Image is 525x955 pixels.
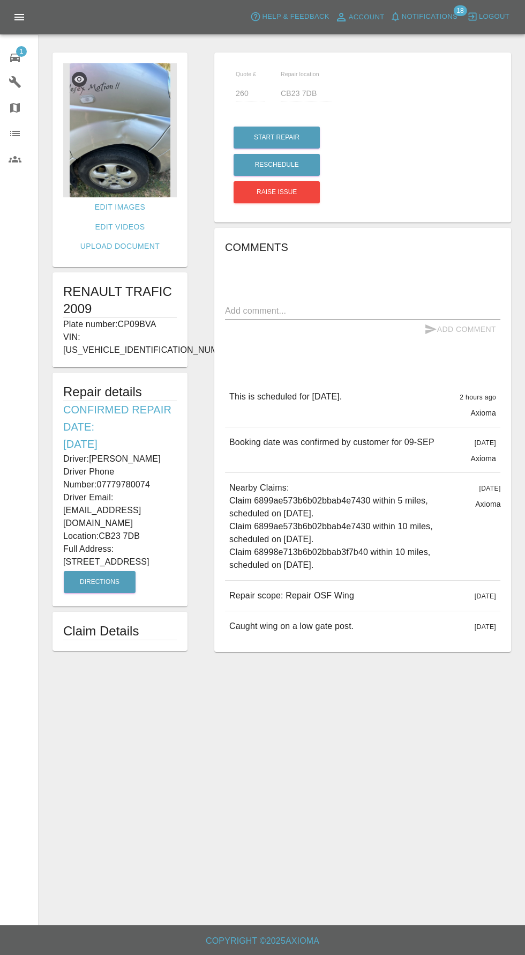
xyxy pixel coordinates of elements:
span: [DATE] [475,623,496,631]
p: This is scheduled for [DATE]. [229,390,342,403]
button: Directions [64,571,136,593]
p: Driver Email: [EMAIL_ADDRESS][DOMAIN_NAME] [63,491,177,530]
span: Notifications [402,11,457,23]
p: Nearby Claims: Claim 6899ae573b6b02bbab4e7430 within 5 miles, scheduled on [DATE]. Claim 6899ae57... [229,482,467,572]
a: Upload Document [76,236,164,256]
p: VIN: [US_VEHICLE_IDENTIFICATION_NUMBER] [63,331,177,357]
h1: RENAULT TRAFIC 2009 [63,283,177,317]
a: Account [332,9,387,26]
span: [DATE] [479,485,500,492]
button: Reschedule [234,154,320,176]
button: Notifications [387,9,460,25]
h6: Confirmed Repair Date: [DATE] [63,401,177,453]
span: Account [349,11,385,24]
a: Edit Videos [91,217,149,237]
button: Help & Feedback [247,9,332,25]
span: Logout [479,11,509,23]
p: Axioma [470,453,496,464]
p: Plate number: CP09BVA [63,318,177,331]
p: Booking date was confirmed by customer for 09-SEP [229,436,434,449]
span: Repair location [281,71,319,77]
p: Axioma [470,408,496,418]
img: 468e89f0-5c92-4ddc-a412-35439759e346 [63,63,177,197]
button: Open drawer [6,4,32,30]
button: Start Repair [234,127,320,149]
a: Edit Images [91,197,149,217]
button: Logout [464,9,512,25]
span: Quote £ [236,71,256,77]
p: Location: CB23 7DB [63,530,177,543]
h6: Copyright © 2025 Axioma [9,934,516,949]
p: Repair scope: Repair OSF Wing [229,589,354,602]
h6: Comments [225,239,500,256]
span: 2 hours ago [460,394,496,401]
span: [DATE] [475,593,496,600]
span: 1 [16,46,27,57]
span: [DATE] [475,439,496,447]
p: Axioma [475,499,501,509]
button: Raise issue [234,181,320,203]
span: Help & Feedback [262,11,329,23]
p: Driver Phone Number: 07779780074 [63,465,177,491]
h5: Repair details [63,383,177,401]
h1: Claim Details [63,623,177,640]
p: Full Address: [STREET_ADDRESS] [63,543,177,568]
p: Caught wing on a low gate post. [229,620,354,633]
p: Driver: [PERSON_NAME] [63,453,177,465]
span: 18 [453,5,467,16]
